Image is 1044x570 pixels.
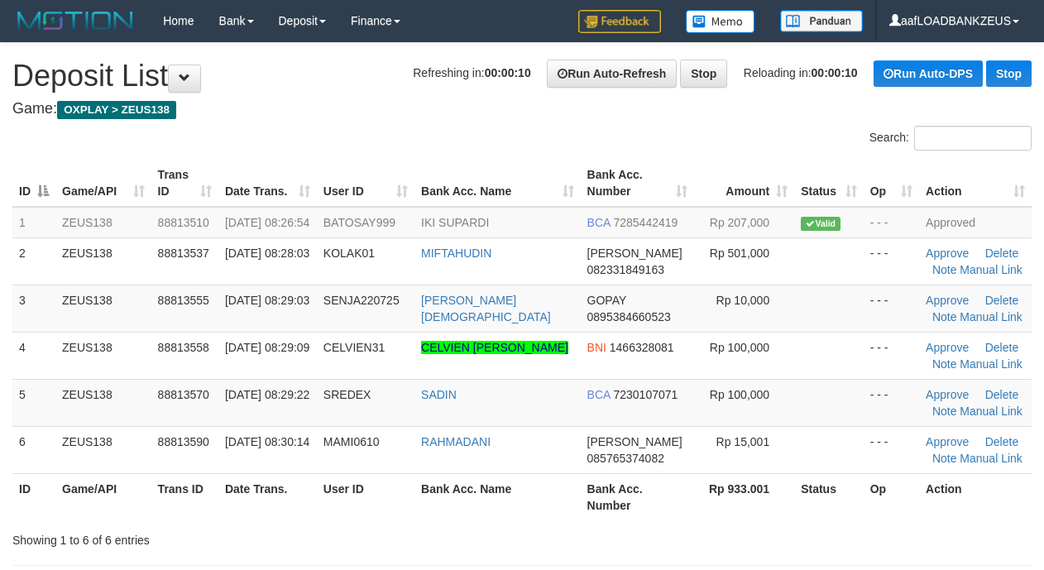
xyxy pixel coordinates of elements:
span: 88813555 [158,294,209,307]
th: Game/API [55,473,151,520]
label: Search: [869,126,1032,151]
td: 3 [12,285,55,332]
th: ID [12,473,55,520]
span: SREDEX [323,388,371,401]
th: Rp 933.001 [694,473,794,520]
a: Note [932,405,957,418]
td: ZEUS138 [55,207,151,238]
a: Approve [926,247,969,260]
span: KOLAK01 [323,247,375,260]
span: Rp 100,000 [710,341,769,354]
span: [PERSON_NAME] [587,247,682,260]
th: Trans ID: activate to sort column ascending [151,160,218,207]
strong: 00:00:10 [485,66,531,79]
a: Manual Link [960,452,1022,465]
a: Note [932,357,957,371]
img: panduan.png [780,10,863,32]
td: - - - [864,237,919,285]
a: [PERSON_NAME][DEMOGRAPHIC_DATA] [421,294,551,323]
td: - - - [864,332,919,379]
a: Delete [985,435,1018,448]
th: Bank Acc. Name [414,473,580,520]
td: - - - [864,207,919,238]
h4: Game: [12,101,1032,117]
a: CELVIEN [PERSON_NAME] [421,341,568,354]
a: Note [932,310,957,323]
th: Status: activate to sort column ascending [794,160,863,207]
span: Copy 0895384660523 to clipboard [587,310,671,323]
span: OXPLAY > ZEUS138 [57,101,176,119]
th: Action: activate to sort column ascending [919,160,1032,207]
a: Manual Link [960,357,1022,371]
th: User ID: activate to sort column ascending [317,160,414,207]
span: 88813570 [158,388,209,401]
td: ZEUS138 [55,332,151,379]
span: 88813590 [158,435,209,448]
a: Delete [985,247,1018,260]
strong: 00:00:10 [812,66,858,79]
td: ZEUS138 [55,426,151,473]
a: Approve [926,294,969,307]
a: Manual Link [960,263,1022,276]
th: Game/API: activate to sort column ascending [55,160,151,207]
td: ZEUS138 [55,285,151,332]
a: Run Auto-DPS [874,60,983,87]
td: ZEUS138 [55,379,151,426]
th: Trans ID [151,473,218,520]
span: Rp 501,000 [710,247,769,260]
img: MOTION_logo.png [12,8,138,33]
td: Approved [919,207,1032,238]
th: Op: activate to sort column ascending [864,160,919,207]
span: [PERSON_NAME] [587,435,682,448]
a: Delete [985,388,1018,401]
span: Refreshing in: [413,66,530,79]
th: Op [864,473,919,520]
td: - - - [864,285,919,332]
span: Rp 15,001 [716,435,770,448]
span: [DATE] 08:30:14 [225,435,309,448]
span: BATOSAY999 [323,216,395,229]
span: BCA [587,388,611,401]
span: Copy 082331849163 to clipboard [587,263,664,276]
td: 1 [12,207,55,238]
span: Rp 100,000 [710,388,769,401]
span: Copy 7230107071 to clipboard [613,388,678,401]
span: 88813558 [158,341,209,354]
td: - - - [864,379,919,426]
span: SENJA220725 [323,294,400,307]
a: MIFTAHUDIN [421,247,491,260]
span: Rp 10,000 [716,294,770,307]
span: [DATE] 08:28:03 [225,247,309,260]
span: Copy 1466328081 to clipboard [610,341,674,354]
a: SADIN [421,388,457,401]
a: Delete [985,294,1018,307]
th: Status [794,473,863,520]
span: Copy 085765374082 to clipboard [587,452,664,465]
span: MAMI0610 [323,435,380,448]
span: BNI [587,341,606,354]
th: Date Trans. [218,473,317,520]
span: Copy 7285442419 to clipboard [613,216,678,229]
span: BCA [587,216,611,229]
a: Note [932,263,957,276]
th: Bank Acc. Name: activate to sort column ascending [414,160,580,207]
span: Rp 207,000 [710,216,769,229]
span: [DATE] 08:26:54 [225,216,309,229]
td: 5 [12,379,55,426]
th: ID: activate to sort column descending [12,160,55,207]
span: 88813537 [158,247,209,260]
a: Run Auto-Refresh [547,60,677,88]
span: [DATE] 08:29:22 [225,388,309,401]
a: RAHMADANI [421,435,491,448]
span: GOPAY [587,294,626,307]
th: User ID [317,473,414,520]
span: Valid transaction [801,217,840,231]
a: Stop [986,60,1032,87]
td: ZEUS138 [55,237,151,285]
a: Approve [926,341,969,354]
th: Bank Acc. Number: activate to sort column ascending [581,160,694,207]
th: Action [919,473,1032,520]
a: Manual Link [960,310,1022,323]
a: Approve [926,435,969,448]
span: CELVIEN31 [323,341,385,354]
